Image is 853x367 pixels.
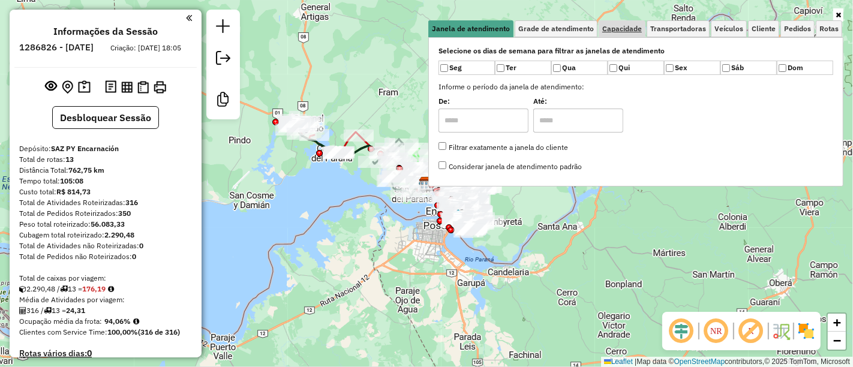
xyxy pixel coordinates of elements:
[211,14,235,41] a: Nova sessão e pesquisa
[833,333,841,348] span: −
[518,25,594,32] span: Grade de atendimento
[666,64,674,72] input: Sex
[553,64,561,72] input: Qua
[104,317,131,326] strong: 94,06%
[664,61,720,75] label: Sex
[19,197,192,208] div: Total de Atividades Roteirizadas:
[722,64,730,72] input: Sáb
[431,82,840,92] label: Informe o período da janela de atendimento:
[667,317,696,345] span: Ocultar deslocamento
[714,25,743,32] span: Veículos
[108,285,114,293] i: Meta Caixas/viagem: 184,90 Diferença: -8,71
[438,61,495,75] label: Seg
[608,61,664,75] label: Qui
[133,318,139,325] em: Média calculada utilizando a maior ocupação (%Peso ou %Cubagem) de cada rota da sessão. Rotas cro...
[771,321,791,341] img: Fluxo de ruas
[60,176,83,185] strong: 105:08
[432,25,510,32] span: Janela de atendimento
[125,198,138,207] strong: 316
[833,8,843,22] a: Ocultar filtros
[211,46,235,73] a: Exportar sessão
[440,64,448,72] input: Seg
[151,79,169,96] button: Imprimir Rotas
[135,79,151,96] button: Visualizar Romaneio
[19,307,26,314] i: Total de Atividades
[52,106,159,129] button: Desbloquear Sessão
[44,307,52,314] i: Total de rotas
[497,64,504,72] input: Ter
[19,219,192,230] div: Peso total roteirizado:
[777,61,833,75] label: Dom
[19,285,26,293] i: Cubagem total roteirizado
[19,273,192,284] div: Total de caixas por viagem:
[602,25,642,32] span: Capacidade
[19,240,192,251] div: Total de Atividades não Roteirizadas:
[650,25,706,32] span: Transportadoras
[51,144,119,153] strong: SAZ PY Encarnación
[604,357,633,366] a: Leaflet
[19,294,192,305] div: Média de Atividades por viagem:
[19,348,192,359] h4: Rotas vários dias:
[107,327,138,336] strong: 100,00%
[53,26,158,37] h4: Informações da Sessão
[720,61,777,75] label: Sáb
[450,209,466,224] img: UDC ENCARNACION 2 - 302
[19,317,102,326] span: Ocupação média da frota:
[702,317,731,345] span: Ocultar NR
[19,176,192,186] div: Tempo total:
[132,252,136,261] strong: 0
[82,284,106,293] strong: 176,19
[438,142,568,153] label: Filtrar exatamente a janela do cliente
[495,61,551,75] label: Ter
[76,78,93,97] button: Painel de Sugestão
[43,77,59,97] button: Exibir sessão original
[438,161,582,172] label: Considerar janela de atendimento padrão
[19,186,192,197] div: Custo total:
[138,327,180,336] strong: (316 de 316)
[59,78,76,97] button: Centralizar mapa no depósito ou ponto de apoio
[828,314,846,332] a: Zoom in
[533,96,628,107] label: Até:
[551,61,608,75] label: Qua
[752,25,776,32] span: Cliente
[784,25,811,32] span: Pedidos
[19,230,192,240] div: Cubagem total roteirizado:
[419,176,434,192] img: SAZ PY Encarnación
[609,64,617,72] input: Qui
[601,357,853,367] div: Map data © contributors,© 2025 TomTom, Microsoft
[19,42,94,53] h6: 1286826 - [DATE]
[438,142,446,150] input: Filtrar exatamente a janela do cliente
[19,208,192,219] div: Total de Pedidos Roteirizados:
[103,78,119,97] button: Logs desbloquear sessão
[438,161,446,169] input: Considerar janela de atendimento padrão
[19,154,192,165] div: Total de rotas:
[211,88,235,115] a: Criar modelo
[19,165,192,176] div: Distância Total:
[186,11,192,25] a: Clique aqui para minimizar o painel
[91,219,125,228] strong: 56.083,33
[118,209,131,218] strong: 350
[19,305,192,316] div: 316 / 13 =
[19,143,192,154] div: Depósito:
[119,79,135,95] button: Visualizar relatório de Roteirização
[674,357,725,366] a: OpenStreetMap
[833,315,841,330] span: +
[737,317,765,345] span: Exibir rótulo
[438,96,533,107] label: De:
[104,230,134,239] strong: 2.290,48
[828,332,846,350] a: Zoom out
[19,251,192,262] div: Total de Pedidos não Roteirizados:
[19,327,107,336] span: Clientes com Service Time:
[87,348,92,359] strong: 0
[819,25,839,32] span: Rotas
[19,284,192,294] div: 2.290,48 / 13 =
[106,43,186,53] div: Criação: [DATE] 18:05
[139,241,143,250] strong: 0
[60,285,68,293] i: Total de rotas
[68,166,104,175] strong: 762,75 km
[797,321,816,341] img: Exibir/Ocultar setores
[635,357,636,366] span: |
[438,46,833,56] label: Selecione os dias de semana para filtrar as janelas de atendimento
[56,187,91,196] strong: R$ 814,73
[65,155,74,164] strong: 13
